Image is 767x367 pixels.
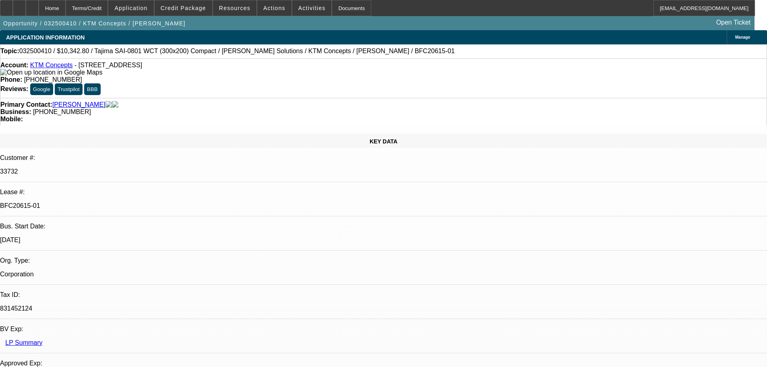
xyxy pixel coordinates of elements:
[263,5,285,11] span: Actions
[19,48,455,55] span: 032500410 / $10,342.80 / Tajima SAI-0801 WCT (300x200) Compact / [PERSON_NAME] Solutions / KTM Co...
[219,5,250,11] span: Resources
[84,83,101,95] button: BBB
[114,5,147,11] span: Application
[0,48,19,55] strong: Topic:
[298,5,326,11] span: Activities
[292,0,332,16] button: Activities
[30,83,53,95] button: Google
[713,16,754,29] a: Open Ticket
[52,101,105,108] a: [PERSON_NAME]
[0,101,52,108] strong: Primary Contact:
[33,108,91,115] span: [PHONE_NUMBER]
[112,101,118,108] img: linkedin-icon.png
[0,85,28,92] strong: Reviews:
[370,138,397,145] span: KEY DATA
[161,5,206,11] span: Credit Package
[0,116,23,122] strong: Mobile:
[0,108,31,115] strong: Business:
[155,0,212,16] button: Credit Package
[0,62,28,68] strong: Account:
[108,0,153,16] button: Application
[74,62,142,68] span: - [STREET_ADDRESS]
[0,69,102,76] a: View Google Maps
[3,20,186,27] span: Opportunity / 032500410 / KTM Concepts / [PERSON_NAME]
[213,0,256,16] button: Resources
[30,62,73,68] a: KTM Concepts
[105,101,112,108] img: facebook-icon.png
[257,0,292,16] button: Actions
[0,69,102,76] img: Open up location in Google Maps
[5,339,42,346] a: LP Summary
[6,34,85,41] span: APPLICATION INFORMATION
[24,76,82,83] span: [PHONE_NUMBER]
[0,76,22,83] strong: Phone:
[55,83,82,95] button: Trustpilot
[735,35,750,39] span: Manage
